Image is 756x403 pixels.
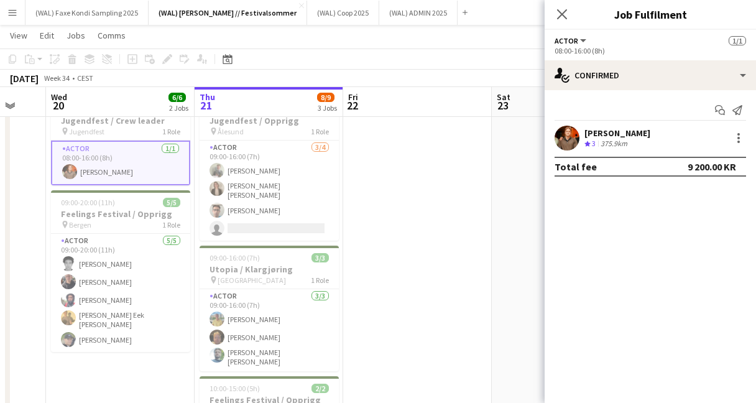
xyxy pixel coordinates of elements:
span: 20 [49,98,67,113]
h3: Utopia / Klargjøring [200,264,339,275]
span: 1/1 [729,36,746,45]
h3: Jugendfest / Opprigg [200,115,339,126]
span: 3 [592,139,596,148]
div: Confirmed [545,60,756,90]
div: 375.9km [598,139,630,149]
span: 1 Role [311,127,329,136]
span: 5/5 [163,198,180,207]
app-card-role: Actor3/409:00-16:00 (7h)[PERSON_NAME][PERSON_NAME] [PERSON_NAME][PERSON_NAME] [200,141,339,241]
span: 09:00-16:00 (7h) [210,253,260,262]
h3: Job Fulfilment [545,6,756,22]
span: Actor [555,36,578,45]
h3: Jugendfest / Crew leader [51,115,190,126]
div: 08:00-16:00 (8h) [555,46,746,55]
span: Wed [51,91,67,103]
span: 2/2 [311,384,329,393]
span: 1 Role [311,276,329,285]
span: 23 [495,98,510,113]
app-card-role: Actor1/108:00-16:00 (8h)[PERSON_NAME] [51,141,190,185]
span: Jobs [67,30,85,41]
div: [DATE] [10,72,39,85]
app-job-card: 09:00-16:00 (7h)3/3Utopia / Klargjøring [GEOGRAPHIC_DATA]1 RoleActor3/309:00-16:00 (7h)[PERSON_NA... [200,246,339,371]
span: 1 Role [162,127,180,136]
button: (WAL) Faxe Kondi Sampling 2025 [25,1,149,25]
a: Jobs [62,27,90,44]
span: Comms [98,30,126,41]
span: Jugendfest [69,127,104,136]
app-job-card: 09:00-16:00 (7h)3/4Jugendfest / Opprigg Ålesund1 RoleActor3/409:00-16:00 (7h)[PERSON_NAME][PERSON... [200,97,339,241]
span: 3/3 [311,253,329,262]
button: (WAL) Coop 2025 [307,1,379,25]
div: Total fee [555,160,597,173]
app-card-role: Actor5/509:00-20:00 (11h)[PERSON_NAME][PERSON_NAME][PERSON_NAME][PERSON_NAME] Eek [PERSON_NAME][P... [51,234,190,352]
span: Bergen [69,220,91,229]
app-job-card: 08:00-16:00 (8h)1/1Jugendfest / Crew leader Jugendfest1 RoleActor1/108:00-16:00 (8h)[PERSON_NAME] [51,97,190,185]
a: Edit [35,27,59,44]
button: (WAL) [PERSON_NAME] // Festivalsommer [149,1,307,25]
a: Comms [93,27,131,44]
span: Fri [348,91,358,103]
span: 09:00-20:00 (11h) [61,198,115,207]
span: 21 [198,98,215,113]
app-card-role: Actor3/309:00-16:00 (7h)[PERSON_NAME][PERSON_NAME][PERSON_NAME] [PERSON_NAME] [200,289,339,371]
span: 10:00-15:00 (5h) [210,384,260,393]
span: 8/9 [317,93,334,102]
span: [GEOGRAPHIC_DATA] [218,276,286,285]
div: [PERSON_NAME] [584,127,650,139]
div: CEST [77,73,93,83]
span: View [10,30,27,41]
span: Edit [40,30,54,41]
button: (WAL) ADMIN 2025 [379,1,458,25]
app-job-card: 09:00-20:00 (11h)5/5Feelings Festival / Opprigg Bergen1 RoleActor5/509:00-20:00 (11h)[PERSON_NAME... [51,190,190,352]
div: 2 Jobs [169,103,188,113]
span: 6/6 [168,93,186,102]
button: Actor [555,36,588,45]
a: View [5,27,32,44]
div: 3 Jobs [318,103,337,113]
h3: Feelings Festival / Opprigg [51,208,190,220]
span: Thu [200,91,215,103]
span: 22 [346,98,358,113]
span: Week 34 [41,73,72,83]
span: Sat [497,91,510,103]
div: 9 200.00 KR [688,160,736,173]
span: 1 Role [162,220,180,229]
span: Ålesund [218,127,244,136]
